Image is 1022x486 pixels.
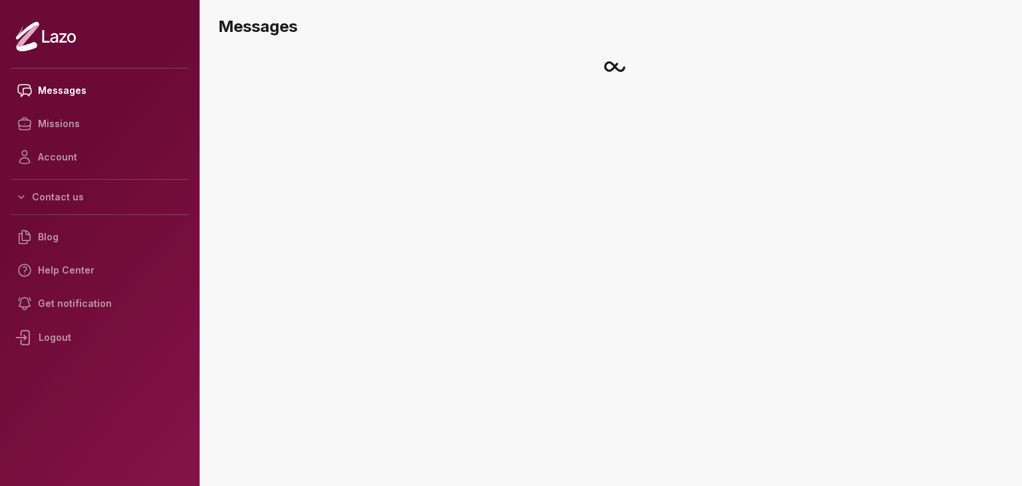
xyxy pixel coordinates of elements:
[11,220,189,254] a: Blog
[11,254,189,287] a: Help Center
[11,320,189,355] div: Logout
[11,74,189,107] a: Messages
[11,287,189,320] a: Get notification
[11,185,189,209] button: Contact us
[11,140,189,174] a: Account
[11,107,189,140] a: Missions
[218,16,1011,37] h3: Messages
